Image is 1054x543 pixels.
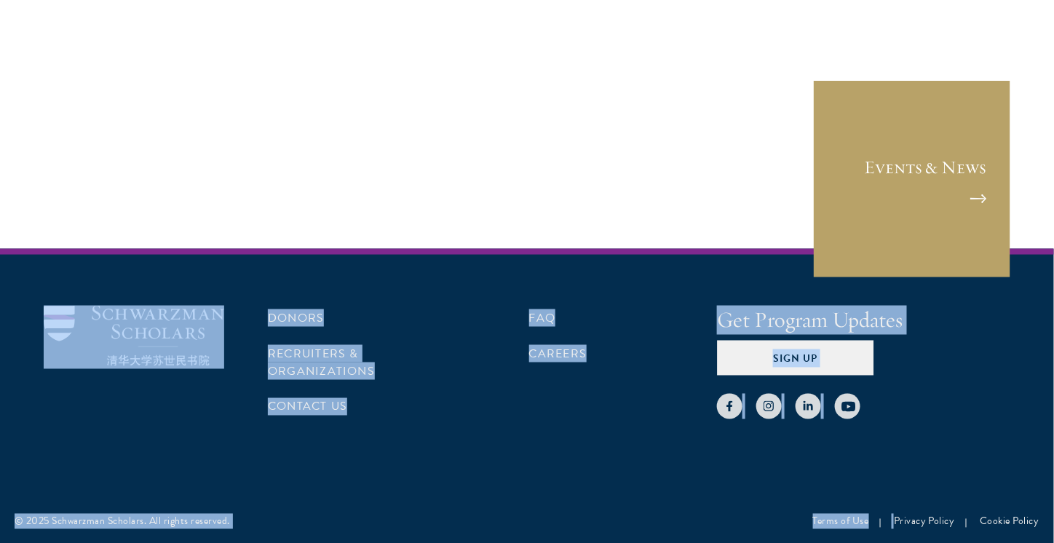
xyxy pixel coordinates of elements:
[814,81,1010,277] a: Events & News
[268,398,347,416] a: Contact Us
[980,514,1040,529] a: Cookie Policy
[894,514,955,529] a: Privacy Policy
[717,341,873,376] button: Sign Up
[717,306,1010,335] h4: Get Program Updates
[268,345,375,380] a: Recruiters & Organizations
[15,514,230,529] div: © 2025 Schwarzman Scholars. All rights reserved.
[529,345,587,362] a: Careers
[529,309,556,327] a: FAQ
[268,309,324,327] a: Donors
[44,306,224,366] img: Schwarzman Scholars
[813,514,869,529] a: Terms of Use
